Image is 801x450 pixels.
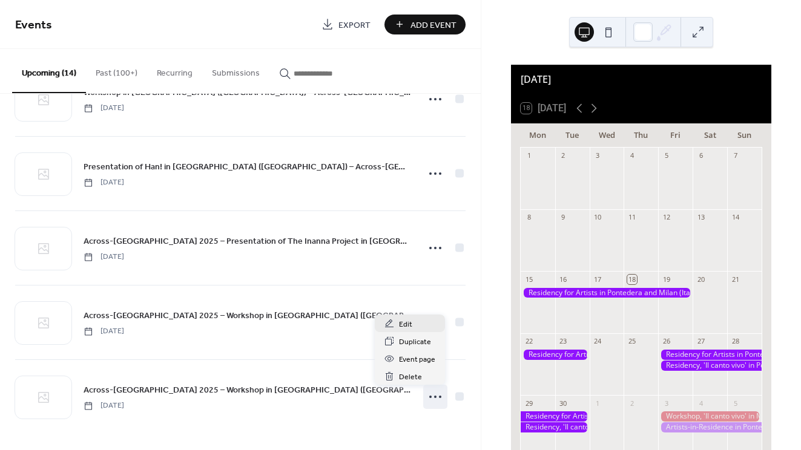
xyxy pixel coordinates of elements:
[84,177,124,188] span: [DATE]
[590,123,624,148] div: Wed
[384,15,466,34] button: Add Event
[731,399,740,408] div: 5
[593,213,602,222] div: 10
[521,422,590,432] div: Residency, 'Il canto vivo' in Pontedera (Italy)
[658,360,762,371] div: Residency, 'Il canto vivo' in Pontedera (Italy)
[662,399,671,408] div: 3
[524,151,533,160] div: 1
[559,337,568,346] div: 23
[696,213,705,222] div: 13
[410,19,457,31] span: Add Event
[696,337,705,346] div: 27
[84,235,410,248] span: Across-[GEOGRAPHIC_DATA] 2025 – Presentation of The Inanna Project in [GEOGRAPHIC_DATA] ([GEOGRAP...
[693,123,727,148] div: Sat
[521,411,590,422] div: Residency for Artists in Pontedera and Milan (Italy)
[399,371,422,383] span: Delete
[593,399,602,408] div: 1
[731,213,740,222] div: 14
[593,275,602,284] div: 17
[731,275,740,284] div: 21
[555,123,590,148] div: Tue
[84,326,124,337] span: [DATE]
[593,151,602,160] div: 3
[627,275,636,284] div: 18
[338,19,371,31] span: Export
[593,337,602,346] div: 24
[84,383,410,397] a: Across-[GEOGRAPHIC_DATA] 2025 – Workshop in [GEOGRAPHIC_DATA] ([GEOGRAPHIC_DATA])
[696,275,705,284] div: 20
[84,310,410,322] span: Across-[GEOGRAPHIC_DATA] 2025 – Workshop in [GEOGRAPHIC_DATA] ([GEOGRAPHIC_DATA])
[15,13,52,37] span: Events
[624,123,658,148] div: Thu
[658,411,762,422] div: Workshop, 'Il canto vivo' in Milan (Italy)
[399,318,412,331] span: Edit
[727,123,762,148] div: Sun
[662,151,671,160] div: 5
[696,399,705,408] div: 4
[658,350,762,360] div: Residency for Artists in Pontedera and Milan (Italy)
[84,252,124,262] span: [DATE]
[521,288,693,298] div: Residency for Artists in Pontedera and Milan (Italy)
[627,337,636,346] div: 25
[84,400,124,411] span: [DATE]
[84,308,410,322] a: Across-[GEOGRAPHIC_DATA] 2025 – Workshop in [GEOGRAPHIC_DATA] ([GEOGRAPHIC_DATA])
[559,275,568,284] div: 16
[399,336,431,348] span: Duplicate
[147,49,202,92] button: Recurring
[731,151,740,160] div: 7
[399,353,435,366] span: Event page
[662,275,671,284] div: 19
[627,151,636,160] div: 4
[658,422,762,432] div: Artists-in-Residence in Pontedera and Milan (Italy)
[524,337,533,346] div: 22
[312,15,380,34] a: Export
[662,337,671,346] div: 26
[12,49,86,93] button: Upcoming (14)
[658,123,693,148] div: Fri
[627,213,636,222] div: 11
[524,213,533,222] div: 8
[84,103,124,114] span: [DATE]
[524,399,533,408] div: 29
[511,65,771,94] div: [DATE]
[662,213,671,222] div: 12
[559,151,568,160] div: 2
[524,275,533,284] div: 15
[84,234,410,248] a: Across-[GEOGRAPHIC_DATA] 2025 – Presentation of The Inanna Project in [GEOGRAPHIC_DATA] ([GEOGRAP...
[731,337,740,346] div: 28
[84,384,410,397] span: Across-[GEOGRAPHIC_DATA] 2025 – Workshop in [GEOGRAPHIC_DATA] ([GEOGRAPHIC_DATA])
[521,350,590,360] div: Residency for Artists in Pontedera and Milan (Italy)
[521,123,555,148] div: Mon
[627,399,636,408] div: 2
[84,161,410,174] span: Presentation of Han! in [GEOGRAPHIC_DATA] ([GEOGRAPHIC_DATA]) – Across-[GEOGRAPHIC_DATA] 2025
[559,399,568,408] div: 30
[696,151,705,160] div: 6
[86,49,147,92] button: Past (100+)
[84,160,410,174] a: Presentation of Han! in [GEOGRAPHIC_DATA] ([GEOGRAPHIC_DATA]) – Across-[GEOGRAPHIC_DATA] 2025
[202,49,269,92] button: Submissions
[559,213,568,222] div: 9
